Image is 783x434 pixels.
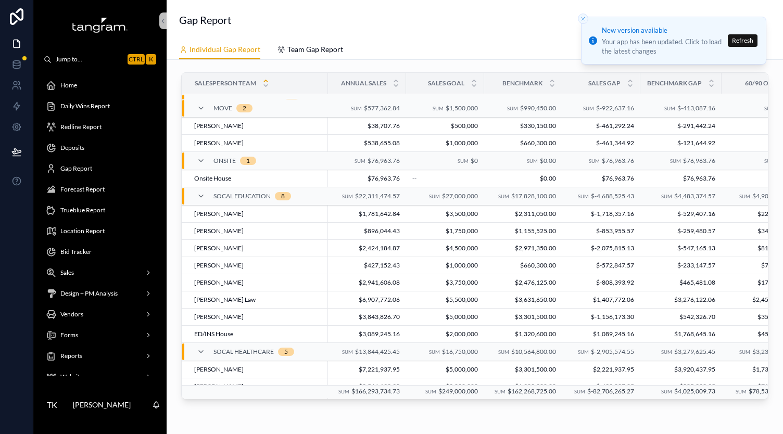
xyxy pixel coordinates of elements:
span: $330,150.00 [490,122,556,130]
span: $6,907,772.06 [334,296,400,304]
span: $5,000,000 [412,365,478,374]
span: Forms [60,331,78,339]
span: $3,276,122.06 [647,296,715,304]
a: Home [40,76,160,95]
span: $76,963.76 [368,157,400,164]
span: $1,000,000 [412,139,478,147]
a: Team Gap Report [277,40,343,61]
span: Annual Sales [341,79,386,87]
span: Vendors [60,310,83,318]
div: 2 [243,104,246,112]
small: Sum [351,106,362,111]
small: Sum [661,389,672,395]
p: [PERSON_NAME] [73,400,131,410]
a: Individual Gap Report [179,40,260,60]
span: $-109,800.36 [596,98,634,106]
span: $585,292.95 [647,382,715,391]
span: Team Gap Report [287,44,343,55]
span: $-529,407.16 [647,210,715,218]
small: Sum [589,158,600,164]
span: Move [213,104,232,112]
span: $3,920,437.95 [647,365,715,374]
span: $-82,706,265.27 [587,388,634,395]
span: $-291,442.24 [647,122,715,130]
span: $76,963.76 [569,174,634,183]
span: Benchmark Gap [647,79,702,87]
span: $542,326.70 [647,313,715,321]
span: [PERSON_NAME] [194,278,244,287]
span: Website [60,373,83,381]
span: $538,655.08 [334,139,400,147]
small: Sum [429,349,440,355]
span: $2,424,184.87 [334,244,400,252]
small: Sum [342,194,353,199]
span: ­ED/INS House [194,330,233,338]
span: $1,000,000 [412,261,478,270]
small: Sum [739,349,750,355]
span: $3,279,625.45 [674,348,715,355]
span: Daily Wins Report [60,102,110,110]
span: $76,963.76 [647,174,715,183]
span: $660,300.00 [490,261,556,270]
span: Trueblue Report [60,206,105,214]
a: Sales [40,263,160,282]
span: [PERSON_NAME] [194,227,244,235]
span: $-461,292.24 [569,122,634,130]
a: Forecast Report [40,180,160,199]
span: $3,750,000 [412,278,478,287]
span: $1,980,900.00 [490,382,556,391]
span: $2,311,050.00 [490,210,556,218]
button: Refresh [728,34,757,47]
span: $3,500,000 [412,210,478,218]
span: $500,000 [412,122,478,130]
h1: Gap Report [179,12,231,27]
span: [PERSON_NAME] [194,382,244,391]
span: $1,750,000 [412,227,478,235]
span: $3,301,500.00 [490,365,556,374]
small: Sum [661,349,672,355]
span: $76,963.76 [602,157,634,164]
span: $1,320,600.00 [490,330,556,338]
span: $1,500,000 [446,104,478,112]
small: Sum [670,158,681,164]
span: $1,890,199.64 [359,98,400,106]
span: $2,566,192.95 [334,382,400,391]
small: Sum [736,389,747,395]
small: Sum [664,106,675,111]
span: [PERSON_NAME] [194,313,244,321]
span: Design + PM Analysis [60,289,118,298]
a: Trueblue Report [40,201,160,220]
small: Sum [495,389,506,395]
span: Sales [60,269,74,277]
span: Reports [60,352,82,360]
span: Inbound Networks [213,99,280,107]
span: $4,500,000 [412,244,478,252]
div: 1 [246,157,250,165]
span: $1,407,772.06 [569,296,634,304]
span: $3,631,650.00 [490,296,556,304]
span: $38,707.76 [334,122,400,130]
button: Close toast [578,14,588,24]
a: Website [40,367,160,386]
span: $0.00 [490,174,556,183]
span: $-572,847.57 [569,261,634,270]
span: $-1,718,357.16 [569,210,634,218]
small: Sum [433,106,444,111]
div: New version available [602,25,725,36]
span: Bid Tracker [60,248,92,256]
a: Forms [40,326,160,344]
span: Ctrl [128,54,145,65]
span: $1,781,642.84 [334,210,400,218]
span: $5,000,000 [412,313,478,321]
img: App logo [72,17,128,33]
span: $3,843,826.70 [334,313,400,321]
div: scrollable content [33,69,167,376]
span: K [147,55,155,63]
span: [PERSON_NAME] [194,244,244,252]
span: ­Onsite House [194,174,231,183]
span: $1,155,525.00 [490,227,556,235]
span: 60/90 Opps [745,79,780,87]
span: $0 [471,157,478,164]
small: Sum [458,158,469,164]
span: $17,828,100.00 [511,192,556,200]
